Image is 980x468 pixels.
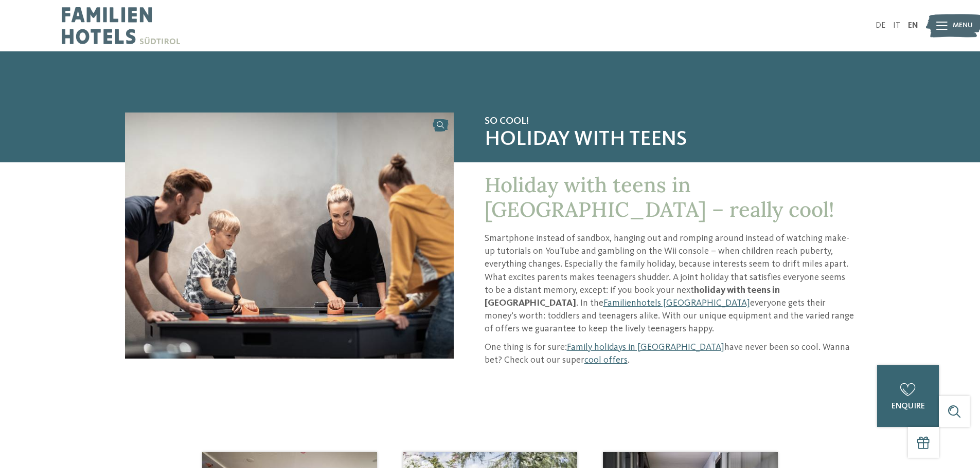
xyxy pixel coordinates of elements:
strong: holiday with teens in [GEOGRAPHIC_DATA] [485,286,780,308]
a: cool offers [584,355,628,365]
a: DE [876,22,885,30]
p: Smartphone instead of sandbox, hanging out and romping around instead of watching make-up tutoria... [485,232,856,336]
a: IT [893,22,900,30]
a: Familienhotels [GEOGRAPHIC_DATA] [603,298,750,308]
p: One thing is for sure: have never been so cool. Wanna bet? Check out our super . [485,341,856,367]
span: So cool! [485,115,856,127]
a: EN [908,22,918,30]
img: Fancy a holiday in South Tyrol with teens? [125,113,454,359]
span: Holiday with teens in [GEOGRAPHIC_DATA] – really cool! [485,172,834,222]
span: enquire [892,402,925,410]
span: Holiday with teens [485,127,856,152]
a: enquire [877,365,939,427]
a: Family holidays in [GEOGRAPHIC_DATA] [567,343,724,352]
span: Menu [953,21,973,31]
